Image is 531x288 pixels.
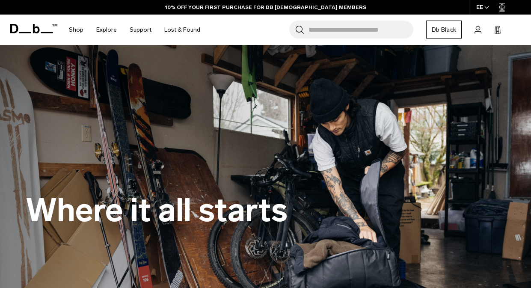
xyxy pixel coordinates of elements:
a: Db Black [426,21,462,39]
a: 10% OFF YOUR FIRST PURCHASE FOR DB [DEMOGRAPHIC_DATA] MEMBERS [165,3,366,11]
a: Support [130,15,151,45]
nav: Main Navigation [62,15,207,45]
a: Explore [96,15,117,45]
a: Lost & Found [164,15,200,45]
h1: Where it all starts [26,193,288,229]
a: Shop [69,15,83,45]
